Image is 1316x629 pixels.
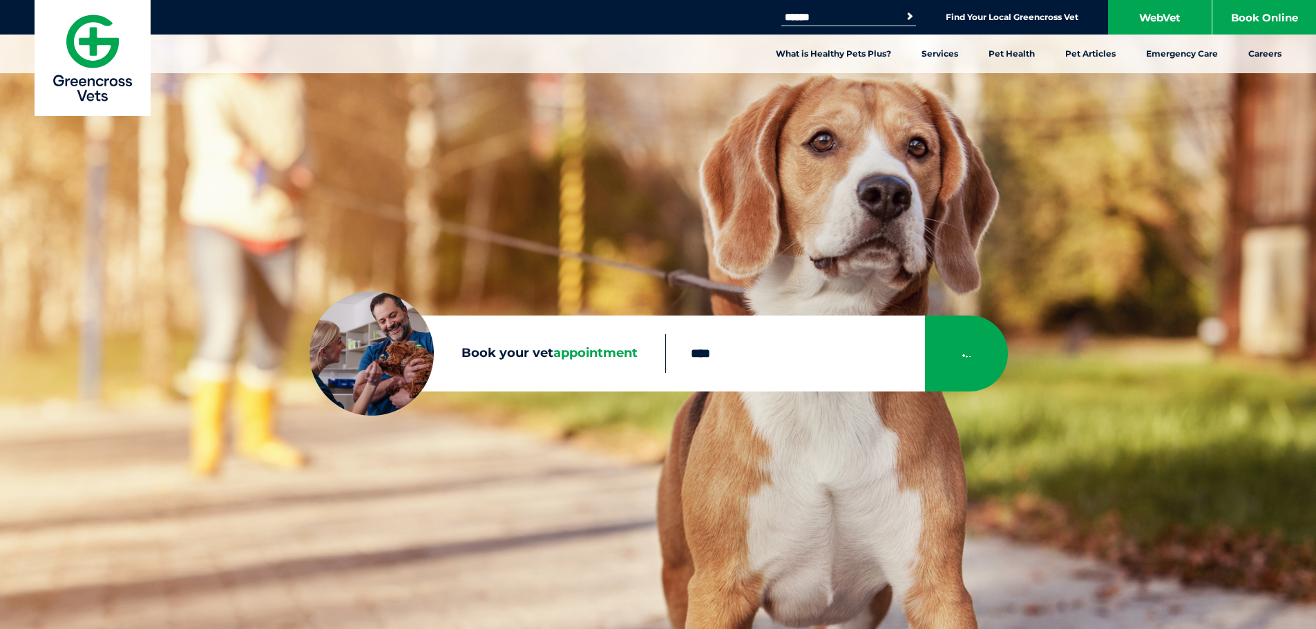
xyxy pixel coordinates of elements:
[1131,35,1233,73] a: Emergency Care
[309,343,665,364] label: Book your vet
[1050,35,1131,73] a: Pet Articles
[761,35,906,73] a: What is Healthy Pets Plus?
[1233,35,1297,73] a: Careers
[903,10,917,23] button: Search
[946,12,1078,23] a: Find Your Local Greencross Vet
[973,35,1050,73] a: Pet Health
[906,35,973,73] a: Services
[553,345,638,360] span: appointment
